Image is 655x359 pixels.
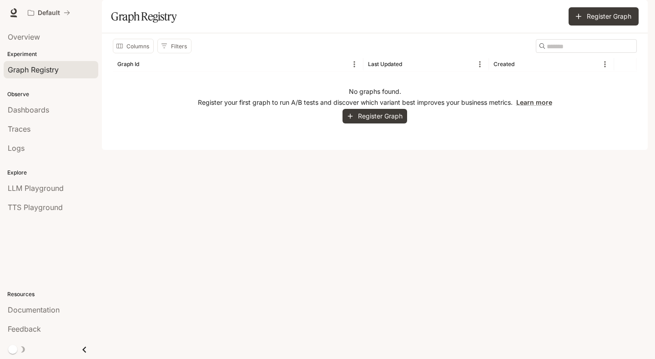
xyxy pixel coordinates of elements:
a: Learn more [516,98,552,106]
button: Menu [473,57,487,71]
button: Sort [403,57,417,71]
p: Default [38,9,60,17]
button: Register Graph [569,7,639,26]
div: Search [536,39,637,53]
p: No graphs found. [349,87,401,96]
button: Menu [348,57,361,71]
div: Graph Id [117,61,139,67]
h1: Graph Registry [111,7,176,26]
p: Register your first graph to run A/B tests and discover which variant best improves your business... [198,98,552,107]
div: Created [494,61,514,67]
button: All workspaces [24,4,74,22]
div: Last Updated [368,61,402,67]
button: Sort [515,57,529,71]
button: Sort [140,57,154,71]
button: Register Graph [343,109,407,124]
button: Menu [598,57,612,71]
button: Show filters [157,39,191,53]
button: Select columns [113,39,154,53]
